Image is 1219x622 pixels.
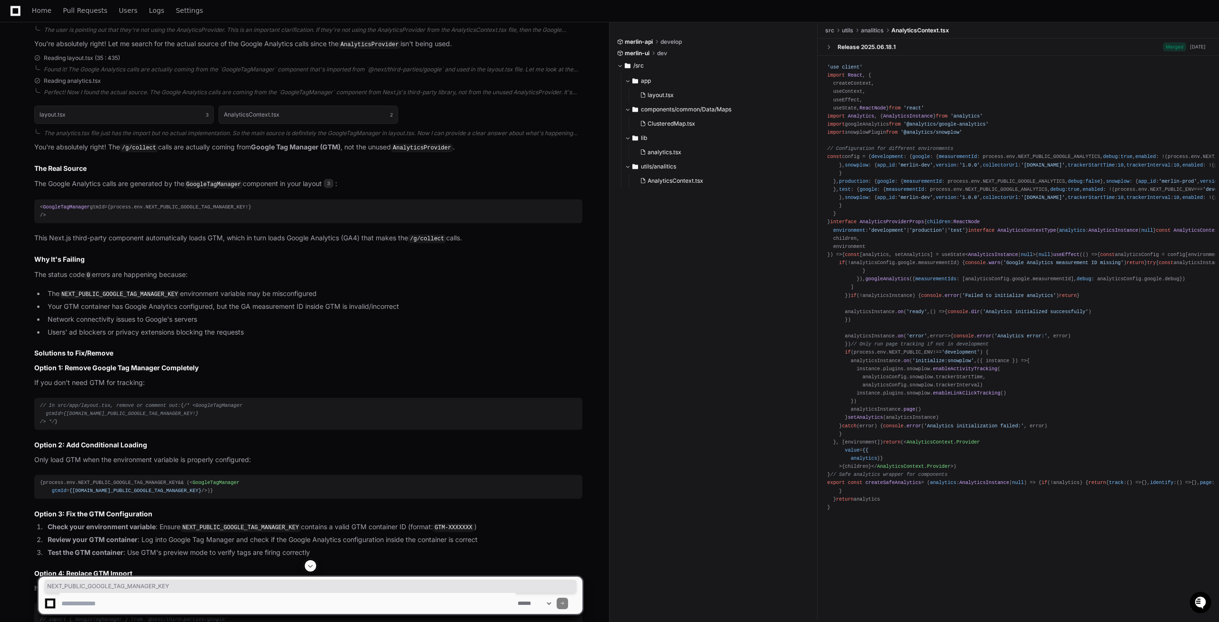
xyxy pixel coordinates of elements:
[180,523,301,532] code: NEXT_PUBLIC_GOOGLE_TAG_MANAGER_KEY
[1068,162,1115,168] span: trackerStartTime
[34,39,582,50] p: You're absolutely right! Let me search for the actual source of the Google Analytics calls since ...
[1059,293,1077,298] span: return
[625,60,630,71] svg: Directory
[1021,252,1033,257] span: null
[845,195,868,200] span: snowplow
[1106,178,1129,184] span: snowplow
[625,102,810,117] button: components/common/Data/Maps
[942,349,980,355] span: 'development'
[859,187,877,192] span: google
[648,120,695,128] span: ClusteredMap.tsx
[900,129,962,135] span: '@analytics/snowplow'
[924,423,1024,429] span: 'Analytics initialization failed:'
[85,271,92,280] code: 0
[1159,178,1197,184] span: 'merlin-prod'
[34,377,582,388] p: If you don't need GTM for tracking:
[945,293,959,298] span: error
[950,113,983,119] span: 'analytics'
[877,349,886,355] span: env
[32,71,156,80] div: Start new chat
[845,349,850,355] span: if
[192,480,240,485] span: GoogleTagManager
[827,64,862,70] span: 'use client'
[1144,276,1162,282] span: google
[859,219,924,225] span: AnalyticsProviderProps
[936,195,956,200] span: version
[989,260,1000,266] span: warn
[1138,178,1156,184] span: app_id
[889,349,933,355] span: NEXT_PUBLIC_ENV
[861,27,884,34] span: analitics
[962,293,1056,298] span: 'Failed to initialize analytics'
[959,480,1009,485] span: AnalyticsInstance
[907,423,921,429] span: error
[34,142,582,153] p: You're absolutely right! The calls are actually coming from , not the unused .
[995,333,1048,339] span: 'Analytics error:'
[898,333,903,339] span: on
[953,187,962,192] span: env
[44,66,582,73] div: Found it! The Google Analytics calls are actually coming from the `GoogleTagManager` component th...
[845,162,868,168] span: snowplow
[66,480,75,485] span: env
[40,480,240,494] span: < = />
[632,132,638,144] svg: Directory
[883,366,903,372] span: plugins
[1041,480,1047,485] span: if
[1118,195,1123,200] span: 10
[324,179,333,188] span: 3
[391,144,453,152] code: AnalyticsProvider
[1150,187,1194,192] span: NEXT_PUBLIC_ENV
[827,129,845,135] span: import
[636,89,805,102] button: layout.tsx
[915,276,956,282] span: measurementIds
[34,233,582,244] p: This Next.js third-party component automatically loads GTM, which in turn loads Google Analytics ...
[633,62,644,69] span: /src
[43,204,90,210] span: GoogleTagManager
[921,293,941,298] span: console
[871,464,954,469] span: </ >
[206,111,209,118] span: 3
[1120,154,1132,159] span: true
[40,479,577,495] div: {process. . && ( )}
[909,227,945,233] span: 'production'
[851,293,857,298] span: if
[219,106,398,124] button: AnalyticsContext.tsx2
[936,382,979,388] span: trackerInterval
[34,509,582,519] h3: Option 3: Fix the GTM Configuration
[1012,480,1024,485] span: null
[827,146,953,151] span: // Configuration for different environments
[34,106,214,124] button: layout.tsx3
[636,117,805,130] button: ClusteredMap.tsx
[1182,162,1203,168] span: enabled
[898,260,915,266] span: google
[968,227,994,233] span: interface
[1156,227,1170,233] span: const
[648,148,681,156] span: analytics.tsx
[848,480,862,485] span: const
[433,523,474,532] code: GTM-XXXXXXX
[977,333,992,339] span: error
[44,129,582,137] div: The analytics.tsx file just has the import but no actual implementation. So the main source is de...
[636,146,805,159] button: analytics.tsx
[390,111,393,118] span: 2
[184,180,243,189] code: GoogleTagManager
[45,547,582,558] li: : Use GTM's preview mode to verify tags are firing correctly
[34,164,582,173] h2: The Real Source
[827,480,845,485] span: export
[983,309,1089,315] span: 'Analytics initialized successfully'
[827,63,1209,512] div: , { createContext, useContext, useEffect, useState, } , { } googleAnalytics snowplowPlugin config...
[830,472,948,477] span: // Safe analytics wrapper for components
[983,195,1018,200] span: collectorUrl
[848,415,883,420] span: setAnalytics
[40,112,66,118] h1: layout.tsx
[865,276,909,282] span: googleAnalytics
[827,121,845,127] span: import
[845,447,859,453] span: value
[927,219,950,225] span: children
[648,177,703,185] span: AnalyticsContext.tsx
[998,227,1056,233] span: AnalyticsContextType
[851,341,989,347] span: // Only run page tracking if not in development
[833,227,866,233] span: environment
[839,178,869,184] span: production
[930,333,945,339] span: error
